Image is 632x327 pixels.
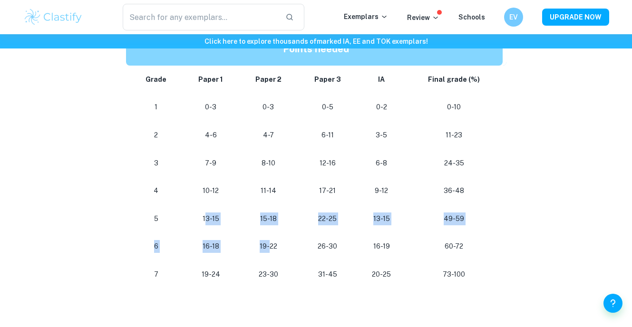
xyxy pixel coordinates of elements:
p: 6 [137,240,175,253]
p: 9-12 [365,184,398,197]
strong: Final grade (%) [428,76,480,83]
p: 4-7 [247,129,290,142]
button: UPGRADE NOW [542,9,609,26]
p: 0-2 [365,101,398,114]
strong: Paper 3 [314,76,341,83]
p: Review [407,12,439,23]
strong: Paper 2 [255,76,282,83]
p: 4 [137,184,175,197]
h6: EV [508,12,519,22]
p: 16-18 [190,240,232,253]
p: 22-25 [305,212,350,225]
p: 3 [137,157,175,170]
p: 4-6 [190,129,232,142]
p: 7 [137,268,175,281]
p: 24-35 [413,157,495,170]
p: 19-22 [247,240,290,253]
p: 6-8 [365,157,398,170]
strong: Paper 1 [198,76,223,83]
p: 20-25 [365,268,398,281]
img: Clastify logo [23,8,84,27]
input: Search for any exemplars... [123,4,278,30]
p: 31-45 [305,268,350,281]
p: 17-21 [305,184,350,197]
p: 12-16 [305,157,350,170]
p: 16-19 [365,240,398,253]
p: 23-30 [247,268,290,281]
p: 11-23 [413,129,495,142]
p: 15-18 [247,212,290,225]
p: 0-10 [413,101,495,114]
p: 3-5 [365,129,398,142]
a: Schools [458,13,485,21]
p: 10-12 [190,184,232,197]
p: Exemplars [344,11,388,22]
p: 60-72 [413,240,495,253]
p: 2 [137,129,175,142]
p: 7-9 [190,157,232,170]
button: Help and Feedback [603,294,622,313]
p: 0-3 [190,101,232,114]
p: 49-59 [413,212,495,225]
p: 11-14 [247,184,290,197]
strong: Grade [146,76,166,83]
p: 36-48 [413,184,495,197]
p: 19-24 [190,268,232,281]
p: 0-5 [305,101,350,114]
h6: Click here to explore thousands of marked IA, EE and TOK exemplars ! [2,36,630,47]
p: 26-30 [305,240,350,253]
p: 1 [137,101,175,114]
button: EV [504,8,523,27]
strong: IA [378,76,385,83]
p: 6-11 [305,129,350,142]
p: 5 [137,212,175,225]
p: 8-10 [247,157,290,170]
p: 73-100 [413,268,495,281]
p: 0-3 [247,101,290,114]
p: 13-15 [190,212,232,225]
p: 13-15 [365,212,398,225]
strong: Points needed [283,43,349,55]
